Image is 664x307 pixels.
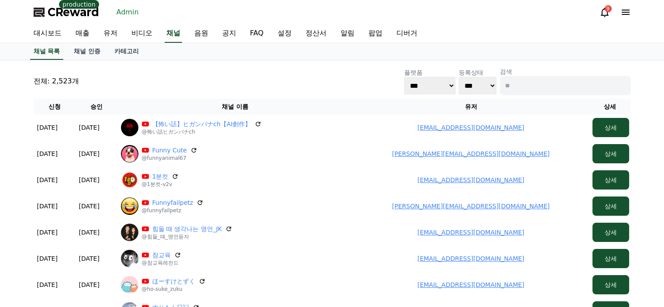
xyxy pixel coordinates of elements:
[334,24,361,43] a: 알림
[404,68,456,77] p: 플랫폼
[142,259,181,266] p: @참교육레전드
[34,76,79,86] p: 전체: 2,523개
[121,197,138,215] img: Funnyfailpetz
[79,254,100,263] p: [DATE]
[592,229,629,236] a: 상세
[121,145,138,162] img: Funny Cute
[392,150,550,157] a: [PERSON_NAME][EMAIL_ADDRESS][DOMAIN_NAME]
[121,224,138,241] img: 힘들 때 생각나는 명언_JK
[500,67,631,76] p: 검색
[592,118,629,137] button: 상세
[592,144,629,163] button: 상세
[152,146,187,155] a: Funny Cute
[243,24,271,43] a: FAQ
[37,228,58,237] p: [DATE]
[417,124,524,131] a: [EMAIL_ADDRESS][DOMAIN_NAME]
[459,68,496,77] p: 등록상태
[271,24,299,43] a: 설정
[592,150,629,157] a: 상세
[72,259,98,266] span: Messages
[22,258,38,265] span: Home
[34,99,76,114] th: 신청
[592,249,629,268] button: 상세
[152,224,222,233] a: 힘들 때 생각나는 명언_JK
[58,245,113,267] a: Messages
[592,203,629,210] a: 상세
[79,280,100,289] p: [DATE]
[299,24,334,43] a: 정산서
[30,43,64,60] a: 채널 목록
[592,275,629,294] button: 상세
[121,250,138,267] img: 참교육
[124,24,159,43] a: 비디오
[69,24,96,43] a: 매출
[592,255,629,262] a: 상세
[599,7,610,17] a: 9
[152,277,195,286] a: ほーすけとずく
[592,197,629,216] button: 상세
[121,119,138,136] img: 【怖い話】ヒガンバナch【AI創作】
[142,128,261,135] p: @怖い話ヒガンバナch
[37,202,58,210] p: [DATE]
[215,24,243,43] a: 공지
[592,281,629,288] a: 상세
[79,149,100,158] p: [DATE]
[121,171,138,189] img: 1분컷
[589,99,631,114] th: 상세
[34,5,99,19] a: CReward
[3,245,58,267] a: Home
[79,123,100,132] p: [DATE]
[37,254,58,263] p: [DATE]
[107,43,146,60] a: 카테고리
[152,120,251,128] a: 【怖い話】ヒガンバナch【AI創作】
[142,155,197,162] p: @funnyanimal67
[605,5,612,12] div: 9
[129,258,151,265] span: Settings
[392,203,550,210] a: [PERSON_NAME][EMAIL_ADDRESS][DOMAIN_NAME]
[121,276,138,293] img: ほーすけとずく
[76,99,117,114] th: 승인
[353,99,589,114] th: 유저
[37,176,58,184] p: [DATE]
[142,233,233,240] p: @힘들_때_명언듣자
[417,176,524,183] a: [EMAIL_ADDRESS][DOMAIN_NAME]
[142,181,179,188] p: @1분컷-v2v
[417,255,524,262] a: [EMAIL_ADDRESS][DOMAIN_NAME]
[79,228,100,237] p: [DATE]
[37,123,58,132] p: [DATE]
[389,24,424,43] a: 디버거
[417,281,524,288] a: [EMAIL_ADDRESS][DOMAIN_NAME]
[113,5,142,19] a: Admin
[361,24,389,43] a: 팝업
[142,207,204,214] p: @funnyfailpetz
[67,43,107,60] a: 채널 인증
[96,24,124,43] a: 유저
[187,24,215,43] a: 음원
[165,24,182,43] a: 채널
[142,286,206,293] p: @ho-suke_zuku
[37,149,58,158] p: [DATE]
[592,124,629,131] a: 상세
[152,198,193,207] a: Funnyfailpetz
[27,24,69,43] a: 대시보드
[592,170,629,190] button: 상세
[117,99,353,114] th: 채널 이름
[592,223,629,242] button: 상세
[152,251,171,259] a: 참교육
[37,280,58,289] p: [DATE]
[592,176,629,183] a: 상세
[113,245,168,267] a: Settings
[152,172,169,181] a: 1분컷
[48,5,99,19] span: CReward
[79,202,100,210] p: [DATE]
[417,229,524,236] a: [EMAIL_ADDRESS][DOMAIN_NAME]
[79,176,100,184] p: [DATE]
